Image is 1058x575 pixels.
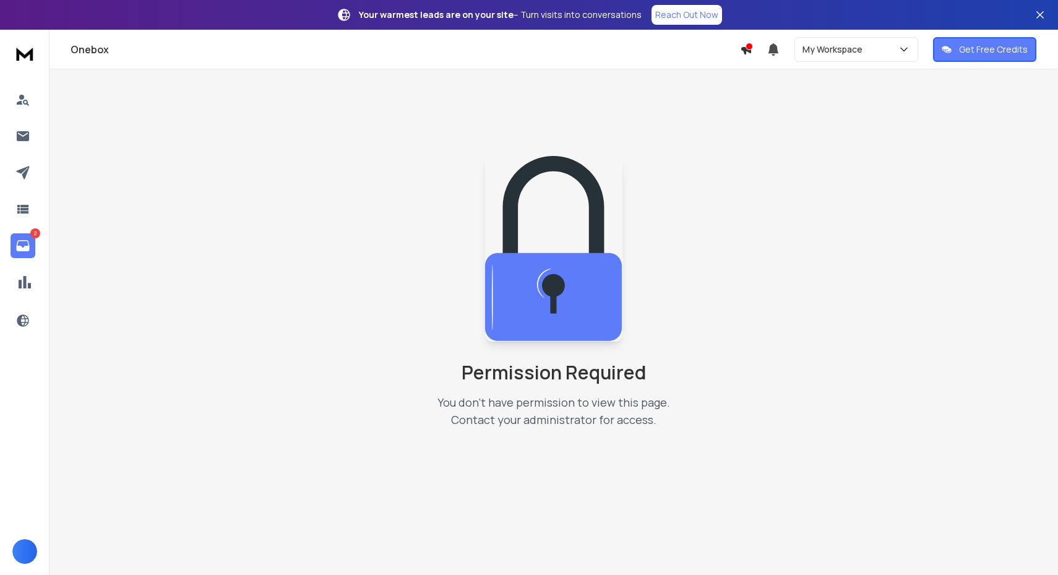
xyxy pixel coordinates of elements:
[652,5,722,25] a: Reach Out Now
[959,43,1028,56] p: Get Free Credits
[485,156,622,342] img: Team collaboration
[11,233,35,258] a: 2
[359,9,514,20] strong: Your warmest leads are on your site
[933,37,1036,62] button: Get Free Credits
[655,9,718,21] p: Reach Out Now
[71,42,740,57] h1: Onebox
[802,43,867,56] p: My Workspace
[359,9,642,21] p: – Turn visits into conversations
[415,394,692,428] p: You don't have permission to view this page. Contact your administrator for access.
[415,361,692,384] h1: Permission Required
[30,228,40,238] p: 2
[12,42,37,65] img: logo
